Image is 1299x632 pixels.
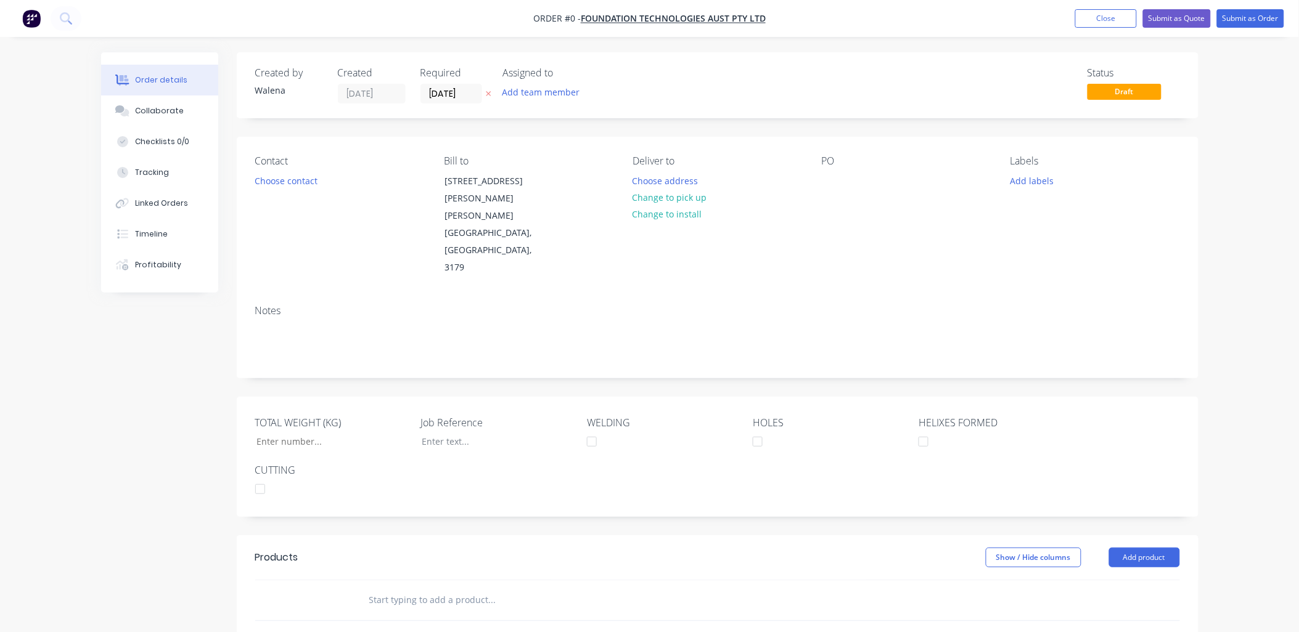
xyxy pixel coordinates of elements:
[101,157,218,188] button: Tracking
[255,463,409,477] label: CUTTING
[101,65,218,95] button: Order details
[1075,9,1137,28] button: Close
[338,67,406,79] div: Created
[633,155,801,167] div: Deliver to
[255,67,323,79] div: Created by
[101,95,218,126] button: Collaborate
[1143,9,1211,28] button: Submit as Quote
[503,84,587,100] button: Add team member
[444,155,613,167] div: Bill to
[1004,172,1060,188] button: Add labels
[533,13,581,25] span: Order #0 -
[22,9,41,28] img: Factory
[101,188,218,219] button: Linked Orders
[1088,84,1162,99] span: Draft
[255,305,1180,317] div: Notes
[753,415,907,430] label: HOLES
[255,415,409,430] label: TOTAL WEIGHT (KG)
[445,207,547,276] div: [PERSON_NAME][GEOGRAPHIC_DATA], [GEOGRAPHIC_DATA], 3179
[1010,155,1179,167] div: Labels
[255,155,424,167] div: Contact
[135,136,189,147] div: Checklists 0/0
[135,259,181,270] div: Profitability
[101,126,218,157] button: Checklists 0/0
[445,172,547,207] div: [STREET_ADDRESS][PERSON_NAME]
[626,172,705,188] button: Choose address
[919,415,1073,430] label: HELIXES FORMED
[1088,67,1180,79] div: Status
[1217,9,1284,28] button: Submit as Order
[135,105,184,116] div: Collaborate
[1109,548,1180,567] button: Add product
[255,550,298,565] div: Products
[822,155,991,167] div: PO
[101,249,218,280] button: Profitability
[135,75,187,86] div: Order details
[246,432,409,451] input: Enter number...
[101,219,218,249] button: Timeline
[420,67,488,79] div: Required
[496,84,586,100] button: Add team member
[248,172,324,188] button: Choose contact
[135,198,188,209] div: Linked Orders
[369,588,615,612] input: Start typing to add a product...
[135,229,168,240] div: Timeline
[434,172,557,277] div: [STREET_ADDRESS][PERSON_NAME][PERSON_NAME][GEOGRAPHIC_DATA], [GEOGRAPHIC_DATA], 3179
[587,415,741,430] label: WELDING
[626,206,708,222] button: Change to install
[421,415,575,430] label: Job Reference
[503,67,626,79] div: Assigned to
[626,189,713,206] button: Change to pick up
[986,548,1081,567] button: Show / Hide columns
[135,167,169,178] div: Tracking
[581,13,766,25] a: Foundation Technologies Aust Pty Ltd
[255,84,323,97] div: Walena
